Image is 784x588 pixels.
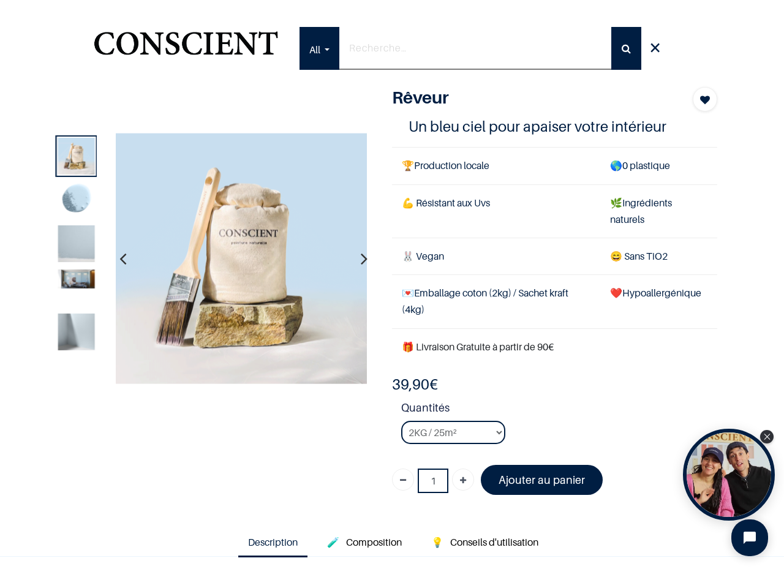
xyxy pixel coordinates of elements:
img: Product image [58,138,94,175]
h4: Un bleu ciel pour apaiser votre intérieur [409,117,701,136]
span: 🌎 [610,159,622,171]
button: Add to wishlist [693,87,717,111]
span: 39,90 [392,375,429,393]
span: 😄 S [610,250,630,262]
td: Production locale [392,148,600,184]
span: Composition [346,536,402,548]
font: 🎁 Livraison Gratuite à partir de 90€ [402,341,554,353]
td: Ingrédients naturels [600,184,717,238]
td: Emballage coton (2kg) / Sachet kraft (4kg) [392,275,600,328]
span: 🌿 [610,197,622,209]
span: All [309,28,320,71]
span: 🐰 Vegan [402,250,444,262]
font: Ajouter au panier [499,473,585,486]
div: Open Tolstoy [683,429,775,521]
td: ❤️Hypoallergénique [600,275,717,328]
a: Ajouter [452,469,474,491]
span: 💡 [431,536,443,548]
span: 🧪 [327,536,339,548]
span: Description [248,536,298,548]
div: Tolstoy bubble widget [683,429,775,521]
iframe: Tidio Chat [721,509,778,567]
td: 0 plastique [600,148,717,184]
input: Recherche… [339,27,612,70]
img: Product image [58,269,94,288]
span: 💌 [402,287,414,299]
span: 💪 Résistant aux Uvs [402,197,490,209]
a: All [300,27,339,70]
a: Ajouter au panier [481,465,603,495]
div: Open Tolstoy widget [683,429,775,521]
img: Conscient [91,24,281,73]
img: Product image [58,225,94,262]
div: Close Tolstoy widget [760,430,774,443]
img: Product image [116,133,367,384]
img: Product image [58,313,94,350]
span: Add to wishlist [700,92,710,107]
strong: Quantités [401,399,717,421]
td: ans TiO2 [600,238,717,274]
span: 🏆 [402,159,414,171]
span: Conseils d'utilisation [450,536,538,548]
img: Product image [58,181,94,218]
h1: Rêveur [392,87,668,108]
a: Logo of Conscient [91,24,281,73]
a: Supprimer [392,469,414,491]
b: € [392,375,438,393]
button: Rechercher [611,27,641,70]
img: Product image [372,133,623,384]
